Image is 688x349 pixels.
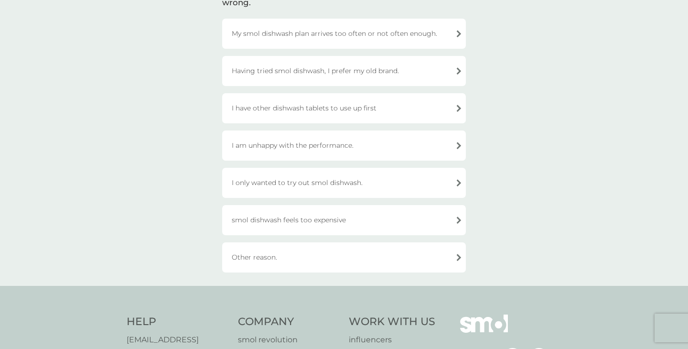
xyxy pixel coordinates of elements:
a: smol revolution [238,334,340,346]
h4: Company [238,315,340,329]
div: Other reason. [222,242,466,273]
div: smol dishwash feels too expensive [222,205,466,235]
h4: Work With Us [349,315,435,329]
img: smol [460,315,508,347]
div: I am unhappy with the performance. [222,131,466,161]
div: Having tried smol dishwash, I prefer my old brand. [222,56,466,86]
div: I only wanted to try out smol dishwash. [222,168,466,198]
a: influencers [349,334,435,346]
div: My smol dishwash plan arrives too often or not often enough. [222,19,466,49]
div: I have other dishwash tablets to use up first [222,93,466,123]
h4: Help [127,315,228,329]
